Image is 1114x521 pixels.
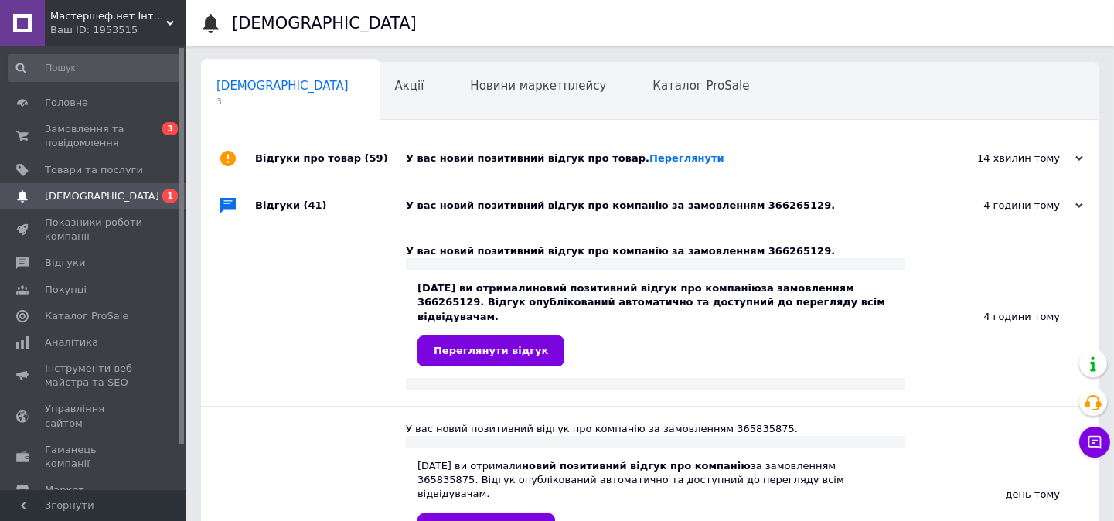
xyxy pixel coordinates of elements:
div: У вас новий позитивний відгук про товар. [406,152,928,165]
span: Гаманець компанії [45,443,143,471]
span: Каталог ProSale [652,79,749,93]
span: Мастершеф.нет Iнтернет магазин посуду та побутової техніки [50,9,166,23]
span: Інструменти веб-майстра та SEO [45,362,143,390]
div: У вас новий позитивний відгук про компанію за замовленням 366265129. [406,244,905,258]
div: [DATE] ви отримали за замовленням 366265129. Відгук опублікований автоматично та доступний до пер... [417,281,894,366]
div: 14 хвилин тому [928,152,1083,165]
span: Покупці [45,283,87,297]
div: У вас новий позитивний відгук про компанію за замовленням 365835875. [406,422,905,436]
span: 1 [162,189,178,203]
div: Відгуки про товар [255,135,406,182]
span: Замовлення та повідомлення [45,122,143,150]
span: Новини маркетплейсу [470,79,606,93]
span: Каталог ProSale [45,309,128,323]
b: новий позитивний відгук про компанію [522,460,751,472]
div: 4 години тому [905,229,1099,406]
span: [DEMOGRAPHIC_DATA] [45,189,159,203]
b: новий позитивний відгук про компанію [533,282,761,294]
a: Переглянути [649,152,724,164]
span: 3 [216,96,349,107]
span: Головна [45,96,88,110]
span: Відгуки [45,256,85,270]
span: Переглянути відгук [434,345,548,356]
div: 4 години тому [928,199,1083,213]
span: Акції [395,79,424,93]
input: Пошук [8,54,182,82]
span: Товари та послуги [45,163,143,177]
span: 3 [162,122,178,135]
span: Аналітика [45,335,98,349]
div: Відгуки [255,182,406,229]
span: (59) [365,152,388,164]
a: Переглянути відгук [417,335,564,366]
div: Ваш ID: 1953515 [50,23,186,37]
button: Чат з покупцем [1079,427,1110,458]
h1: [DEMOGRAPHIC_DATA] [232,14,417,32]
span: Показники роботи компанії [45,216,143,243]
span: [DEMOGRAPHIC_DATA] [216,79,349,93]
span: Управління сайтом [45,402,143,430]
span: (41) [304,199,327,211]
span: Маркет [45,483,84,497]
div: У вас новий позитивний відгук про компанію за замовленням 366265129. [406,199,928,213]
